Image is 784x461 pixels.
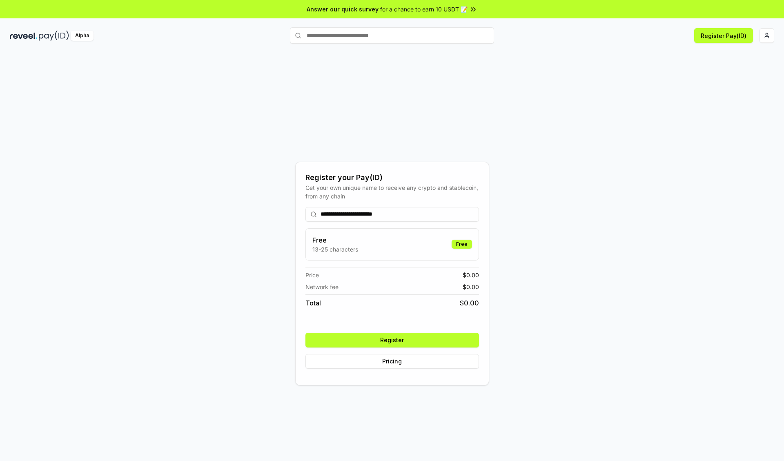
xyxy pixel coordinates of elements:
[307,5,379,13] span: Answer our quick survey
[305,271,319,279] span: Price
[71,31,94,41] div: Alpha
[380,5,468,13] span: for a chance to earn 10 USDT 📝
[460,298,479,308] span: $ 0.00
[305,172,479,183] div: Register your Pay(ID)
[305,283,339,291] span: Network fee
[463,271,479,279] span: $ 0.00
[305,354,479,369] button: Pricing
[305,183,479,200] div: Get your own unique name to receive any crypto and stablecoin, from any chain
[694,28,753,43] button: Register Pay(ID)
[305,298,321,308] span: Total
[312,245,358,254] p: 13-25 characters
[312,235,358,245] h3: Free
[452,240,472,249] div: Free
[463,283,479,291] span: $ 0.00
[39,31,69,41] img: pay_id
[305,333,479,347] button: Register
[10,31,37,41] img: reveel_dark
